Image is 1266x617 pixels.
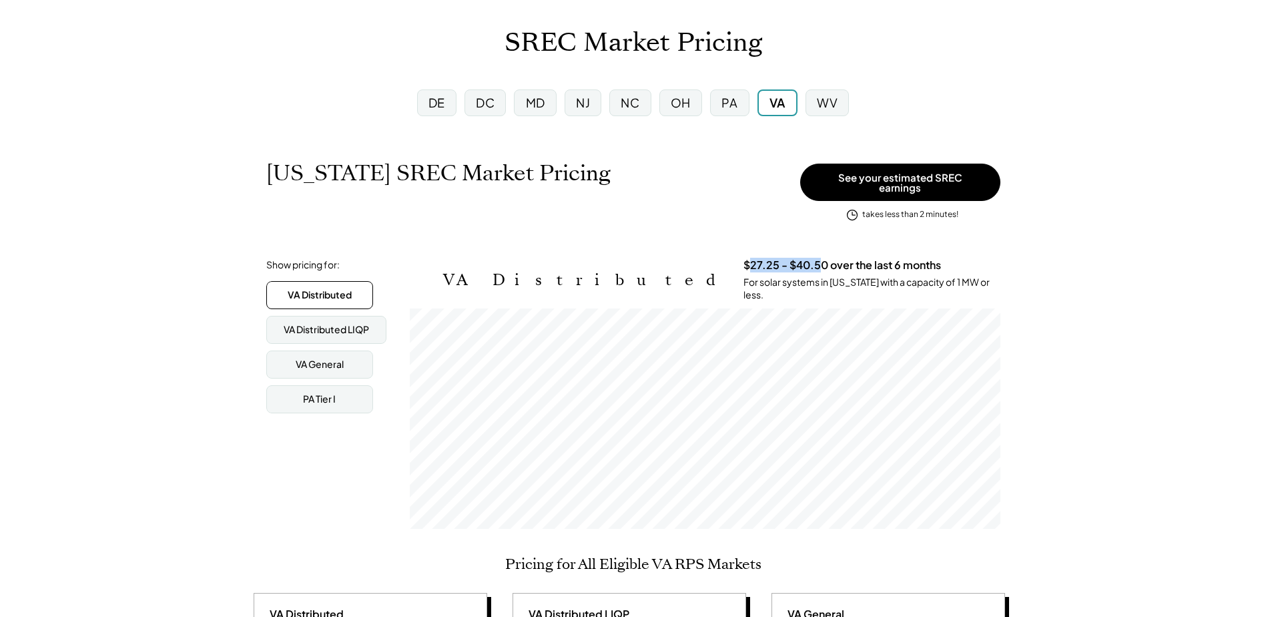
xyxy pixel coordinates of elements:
[862,209,958,220] div: takes less than 2 minutes!
[303,393,336,406] div: PA Tier I
[576,94,590,111] div: NJ
[621,94,639,111] div: NC
[505,27,762,59] h1: SREC Market Pricing
[296,358,344,371] div: VA General
[743,276,1000,302] div: For solar systems in [US_STATE] with a capacity of 1 MW or less.
[266,258,340,272] div: Show pricing for:
[671,94,691,111] div: OH
[266,160,611,186] h1: [US_STATE] SREC Market Pricing
[284,323,369,337] div: VA Distributed LIQP
[526,94,545,111] div: MD
[743,258,941,272] h3: $27.25 - $40.50 over the last 6 months
[800,164,1000,201] button: See your estimated SREC earnings
[476,94,495,111] div: DC
[769,94,785,111] div: VA
[817,94,838,111] div: WV
[428,94,445,111] div: DE
[443,270,723,290] h2: VA Distributed
[721,94,737,111] div: PA
[505,556,761,573] h2: Pricing for All Eligible VA RPS Markets
[288,288,352,302] div: VA Distributed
